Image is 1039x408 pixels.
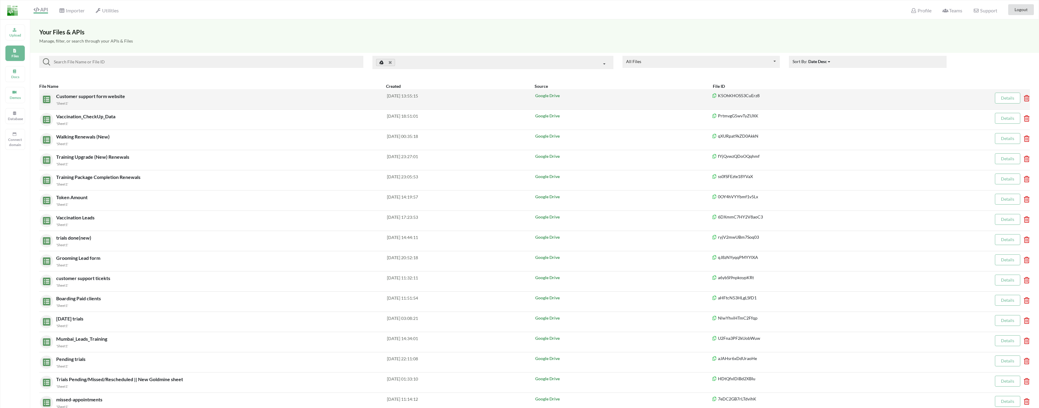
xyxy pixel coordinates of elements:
[59,8,84,13] span: Importer
[39,28,1030,36] h3: Your Files & APIs
[995,153,1020,164] button: Details
[995,194,1020,205] button: Details
[8,53,22,59] p: Files
[56,376,184,382] span: Trials Pending/Missed/Rescheduled || New Goldmine sheet
[995,214,1020,225] button: Details
[40,153,50,164] img: sheets.7a1b7961.svg
[911,8,931,13] span: Profile
[56,182,68,186] small: 'Sheet1'
[995,275,1020,285] button: Details
[56,154,130,160] span: Training Upgrade (New) Renewals
[50,58,361,65] input: Search File Name or File ID
[8,116,22,121] p: Database
[995,376,1020,387] button: Details
[387,153,535,167] div: [DATE] 23:27:01
[39,84,58,89] b: File Name
[712,295,928,301] p: aHFtcN53HLgLSfD1
[535,214,712,220] p: Google Drive
[56,243,68,247] small: 'Sheet1'
[535,194,712,200] p: Google Drive
[56,344,68,348] small: 'Sheet1'
[1001,318,1014,323] a: Details
[995,93,1020,104] button: Details
[56,101,68,105] small: 'Sheet1'
[995,295,1020,306] button: Details
[56,142,68,146] small: 'Sheet1'
[387,113,535,126] div: [DATE] 18:51:01
[712,133,928,139] p: qXURpat9kZD0AkkN
[1001,156,1014,161] a: Details
[56,194,89,200] span: Token Amount
[40,315,50,326] img: sheets.7a1b7961.svg
[56,93,126,99] span: Customer support form website
[995,133,1020,144] button: Details
[56,283,68,287] small: 'Sheet1'
[1001,136,1014,141] a: Details
[7,5,18,16] img: LogoIcon.png
[713,84,725,89] b: File ID
[56,356,87,362] span: Pending trials
[56,263,68,267] small: 'Sheet1'
[34,7,48,12] span: API
[387,93,535,106] div: [DATE] 13:55:15
[56,223,68,227] small: 'Sheet1'
[712,315,928,321] p: NlwYhviHTmC2Ffqp
[712,275,928,281] p: a6ybSI9npkoypKRt
[40,113,50,123] img: sheets.7a1b7961.svg
[387,335,535,349] div: [DATE] 14:34:01
[1001,298,1014,303] a: Details
[712,93,928,99] p: K5OhKHOS53CuErz8
[712,214,928,220] p: 6DXmmC7HY2V8aoC3
[712,355,928,362] p: aJAHsr6xDdUraoHe
[8,95,22,100] p: Demos
[40,355,50,366] img: sheets.7a1b7961.svg
[793,59,831,64] span: Sort By:
[995,234,1020,245] button: Details
[387,133,535,146] div: [DATE] 00:35:18
[387,194,535,207] div: [DATE] 14:19:57
[8,33,22,38] p: Upload
[1001,176,1014,181] a: Details
[535,335,712,341] p: Google Drive
[995,174,1020,184] button: Details
[386,84,401,89] b: Created
[40,376,50,386] img: sheets.7a1b7961.svg
[1001,277,1014,282] a: Details
[626,59,641,64] div: All Files
[1001,257,1014,262] a: Details
[1001,95,1014,100] a: Details
[535,133,712,139] p: Google Drive
[1001,196,1014,202] a: Details
[535,254,712,260] p: Google Drive
[712,174,928,180] p: ss0fSFEzte18YVaX
[56,316,85,321] span: [DATE] trials
[995,113,1020,124] button: Details
[387,174,535,187] div: [DATE] 23:05:53
[712,254,928,260] p: qJ8zNYyqqPMYYIXA
[712,153,928,159] p: fYjQvwzQDoOQqhmf
[43,58,50,65] img: searchIcon.svg
[535,355,712,362] p: Google Drive
[1001,399,1014,404] a: Details
[1008,4,1034,15] button: Logout
[535,315,712,321] p: Google Drive
[40,234,50,245] img: sheets.7a1b7961.svg
[535,275,712,281] p: Google Drive
[1001,338,1014,343] a: Details
[995,396,1020,407] button: Details
[56,304,68,308] small: 'Sheet1'
[56,174,142,180] span: Training Package Completion Renewals
[40,275,50,285] img: sheets.7a1b7961.svg
[712,376,928,382] p: HDtQfxlDiBd2XBIu
[387,376,535,389] div: [DATE] 01:33:10
[387,214,535,227] div: [DATE] 17:23:53
[535,174,712,180] p: Google Drive
[56,235,92,241] span: trials done(new)
[56,255,101,261] span: Grooming Lead form
[1001,358,1014,363] a: Details
[535,93,712,99] p: Google Drive
[56,113,117,119] span: Vaccination_CheckUp_Data
[56,336,108,342] span: Mumbai_Leads_Training
[387,295,535,308] div: [DATE] 11:51:54
[712,194,928,200] p: 0OY4hVYYbmf1v5Lx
